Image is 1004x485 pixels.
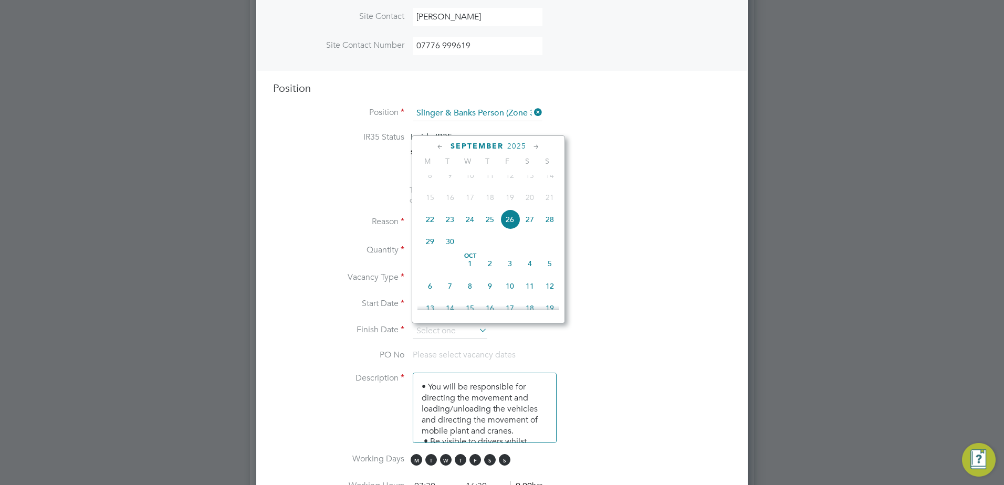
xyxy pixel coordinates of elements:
[500,209,520,229] span: 26
[273,81,731,95] h3: Position
[484,454,496,466] span: S
[500,187,520,207] span: 19
[460,298,480,318] span: 15
[500,165,520,185] span: 12
[420,209,440,229] span: 22
[540,165,560,185] span: 14
[273,272,404,283] label: Vacancy Type
[517,156,537,166] span: S
[480,276,500,296] span: 9
[411,149,507,156] strong: Status Determination Statement
[520,276,540,296] span: 11
[273,454,404,465] label: Working Days
[962,443,996,477] button: Engage Resource Center
[540,298,560,318] span: 19
[477,156,497,166] span: T
[411,454,422,466] span: M
[500,276,520,296] span: 10
[507,142,526,151] span: 2025
[413,350,516,360] span: Please select vacancy dates
[520,298,540,318] span: 18
[440,187,460,207] span: 16
[425,454,437,466] span: T
[273,298,404,309] label: Start Date
[413,323,487,339] input: Select one
[440,209,460,229] span: 23
[537,156,557,166] span: S
[411,132,452,142] span: Inside IR35
[273,245,404,256] label: Quantity
[273,11,404,22] label: Site Contact
[460,254,480,273] span: 1
[440,454,452,466] span: W
[500,298,520,318] span: 17
[540,209,560,229] span: 28
[480,298,500,318] span: 16
[440,298,460,318] span: 14
[499,454,510,466] span: S
[520,209,540,229] span: 27
[540,254,560,273] span: 5
[460,209,480,229] span: 24
[500,254,520,273] span: 3
[480,165,500,185] span: 11
[440,231,460,251] span: 30
[480,254,500,273] span: 2
[417,156,437,166] span: M
[273,324,404,335] label: Finish Date
[455,454,466,466] span: T
[480,187,500,207] span: 18
[520,254,540,273] span: 4
[480,209,500,229] span: 25
[451,142,504,151] span: September
[440,276,460,296] span: 7
[540,276,560,296] span: 12
[273,373,404,384] label: Description
[440,165,460,185] span: 9
[273,216,404,227] label: Reason
[520,187,540,207] span: 20
[420,231,440,251] span: 29
[520,165,540,185] span: 13
[420,276,440,296] span: 6
[457,156,477,166] span: W
[410,185,551,204] span: The status determination for this position can be updated after creating the vacancy
[460,187,480,207] span: 17
[420,165,440,185] span: 8
[413,106,542,121] input: Search for...
[420,298,440,318] span: 13
[460,276,480,296] span: 8
[540,187,560,207] span: 21
[273,40,404,51] label: Site Contact Number
[273,350,404,361] label: PO No
[469,454,481,466] span: F
[437,156,457,166] span: T
[273,107,404,118] label: Position
[497,156,517,166] span: F
[273,132,404,143] label: IR35 Status
[460,165,480,185] span: 10
[460,254,480,259] span: Oct
[420,187,440,207] span: 15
